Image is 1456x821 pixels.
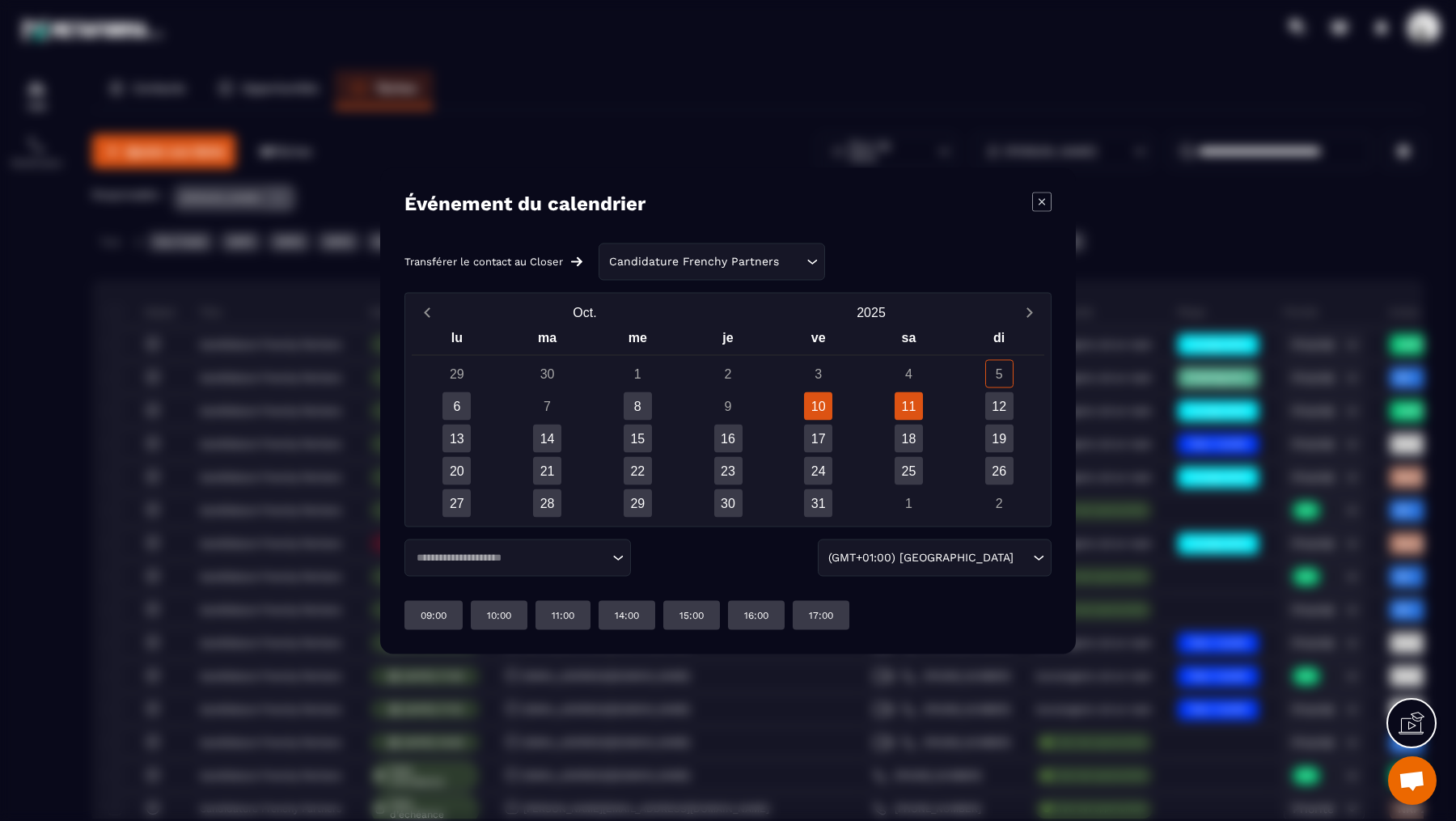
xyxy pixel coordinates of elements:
[533,359,561,387] div: 30
[864,326,954,354] div: sa
[533,456,561,485] div: 21
[895,359,923,387] div: 4
[502,326,593,354] div: ma
[533,424,561,452] div: 14
[679,608,704,621] p: 15:00
[895,489,923,517] div: 1
[728,298,1014,326] button: Open years overlay
[624,489,652,517] div: 29
[533,391,561,420] div: 7
[804,489,832,517] div: 31
[985,489,1014,517] div: 2
[804,424,832,452] div: 17
[782,252,802,270] input: Search for option
[552,608,574,621] p: 11:00
[804,456,832,485] div: 24
[895,391,923,420] div: 11
[818,539,1052,576] div: Search for option
[592,326,683,354] div: me
[442,456,471,485] div: 20
[714,424,743,452] div: 16
[809,608,833,621] p: 17:00
[804,359,832,387] div: 3
[714,456,743,485] div: 23
[533,489,561,517] div: 28
[1014,301,1044,323] button: Next month
[599,243,825,280] div: Search for option
[895,456,923,485] div: 25
[411,549,608,565] input: Search for option
[442,391,471,420] div: 6
[442,359,471,387] div: 29
[404,255,563,268] p: Transférer le contact au Closer
[442,424,471,452] div: 13
[487,608,511,621] p: 10:00
[1017,548,1029,566] input: Search for option
[624,391,652,420] div: 8
[804,391,832,420] div: 10
[985,456,1014,485] div: 26
[683,326,773,354] div: je
[624,456,652,485] div: 22
[773,326,864,354] div: ve
[442,298,728,326] button: Open months overlay
[421,608,447,621] p: 09:00
[404,192,645,214] h4: Événement du calendrier
[895,424,923,452] div: 18
[624,424,652,452] div: 15
[624,359,652,387] div: 1
[824,548,1017,566] span: (GMT+01:00) [GEOGRAPHIC_DATA]
[985,391,1014,420] div: 12
[404,539,631,576] div: Search for option
[714,391,743,420] div: 9
[605,252,782,270] span: Candidature Frenchy Partners
[1388,756,1437,805] div: Ouvrir le chat
[954,326,1044,354] div: di
[412,301,442,323] button: Previous month
[714,359,743,387] div: 2
[412,326,1044,517] div: Calendar wrapper
[985,424,1014,452] div: 19
[615,608,639,621] p: 14:00
[744,608,768,621] p: 16:00
[714,489,743,517] div: 30
[985,359,1014,387] div: 5
[442,489,471,517] div: 27
[412,359,1044,517] div: Calendar days
[412,326,502,354] div: lu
